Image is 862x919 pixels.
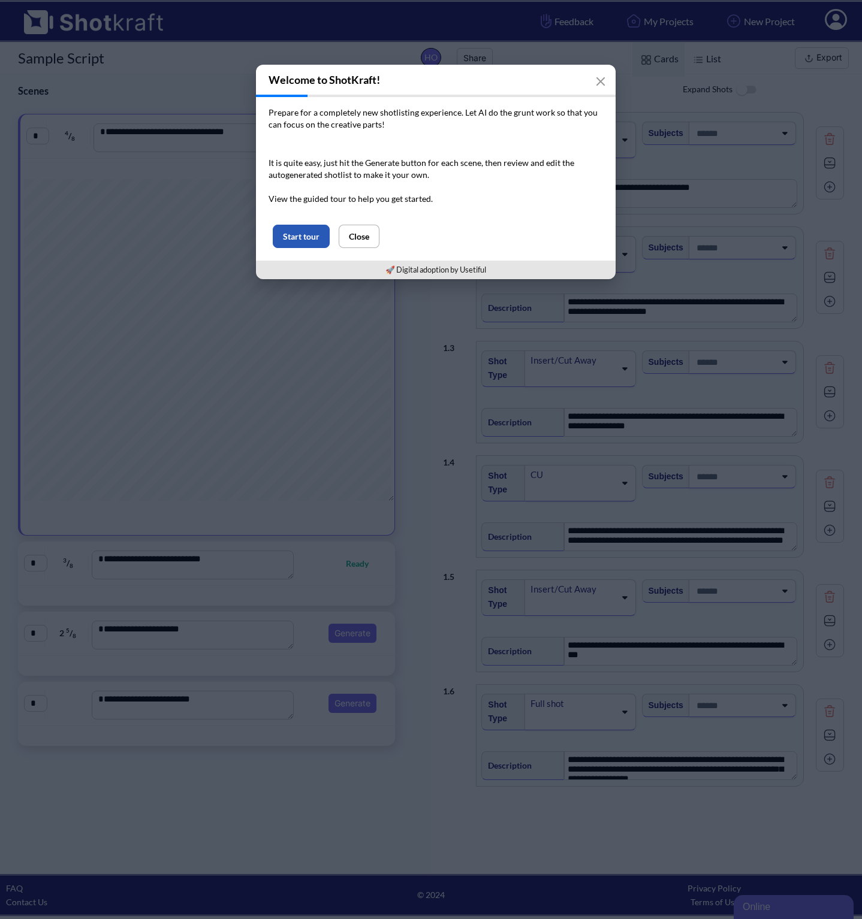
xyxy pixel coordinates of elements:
p: It is quite easy, just hit the Generate button for each scene, then review and edit the autogener... [269,157,603,205]
a: 🚀 Digital adoption by Usetiful [385,265,486,274]
h3: Welcome to ShotKraft! [256,65,616,95]
span: Prepare for a completely new shotlisting experience. [269,107,463,117]
button: Close [339,225,379,248]
button: Start tour [273,225,330,248]
div: Online [9,7,111,22]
